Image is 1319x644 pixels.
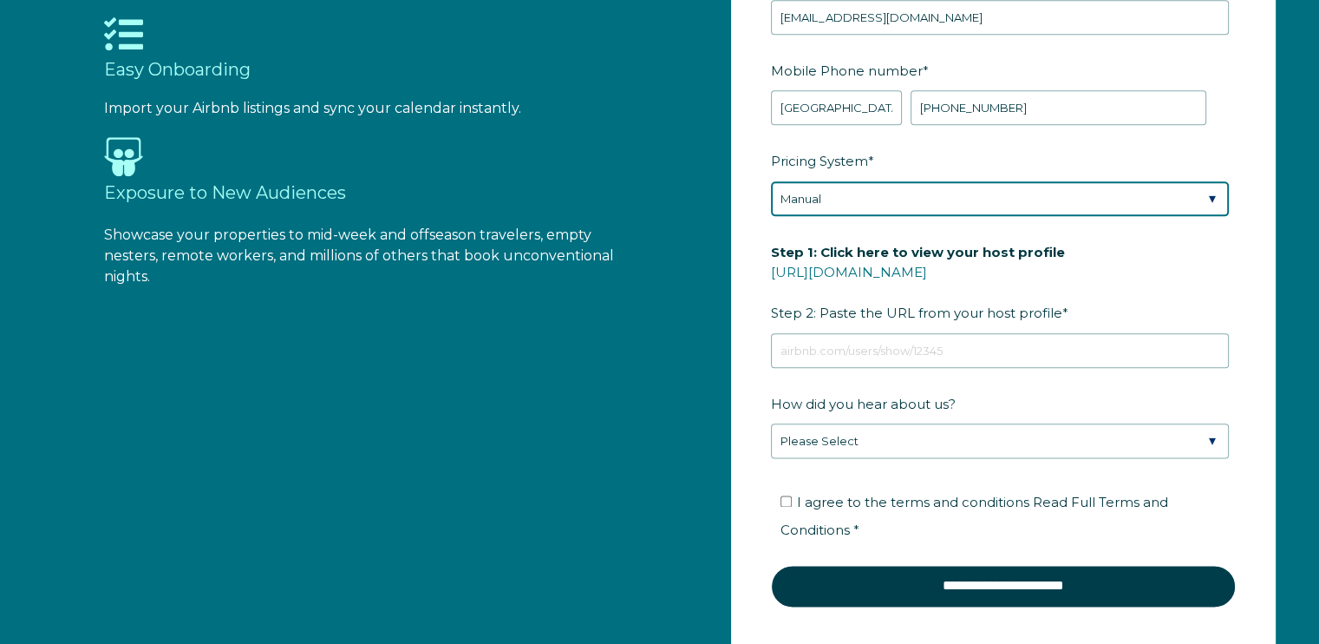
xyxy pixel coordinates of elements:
[771,391,956,417] span: How did you hear about us?
[771,264,927,280] a: [URL][DOMAIN_NAME]
[771,239,1065,326] span: Step 2: Paste the URL from your host profile
[771,333,1229,368] input: airbnb.com/users/show/12345
[771,148,868,174] span: Pricing System
[104,59,251,80] span: Easy Onboarding
[771,239,1065,266] span: Step 1: Click here to view your host profile
[780,496,792,507] input: I agree to the terms and conditions Read Full Terms and Conditions *
[771,57,923,84] span: Mobile Phone number
[104,227,614,285] span: Showcase your properties to mid-week and offseason travelers, empty nesters, remote workers, and ...
[104,182,346,203] span: Exposure to New Audiences
[780,494,1168,538] span: I agree to the terms and conditions
[104,100,521,116] span: Import your Airbnb listings and sync your calendar instantly.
